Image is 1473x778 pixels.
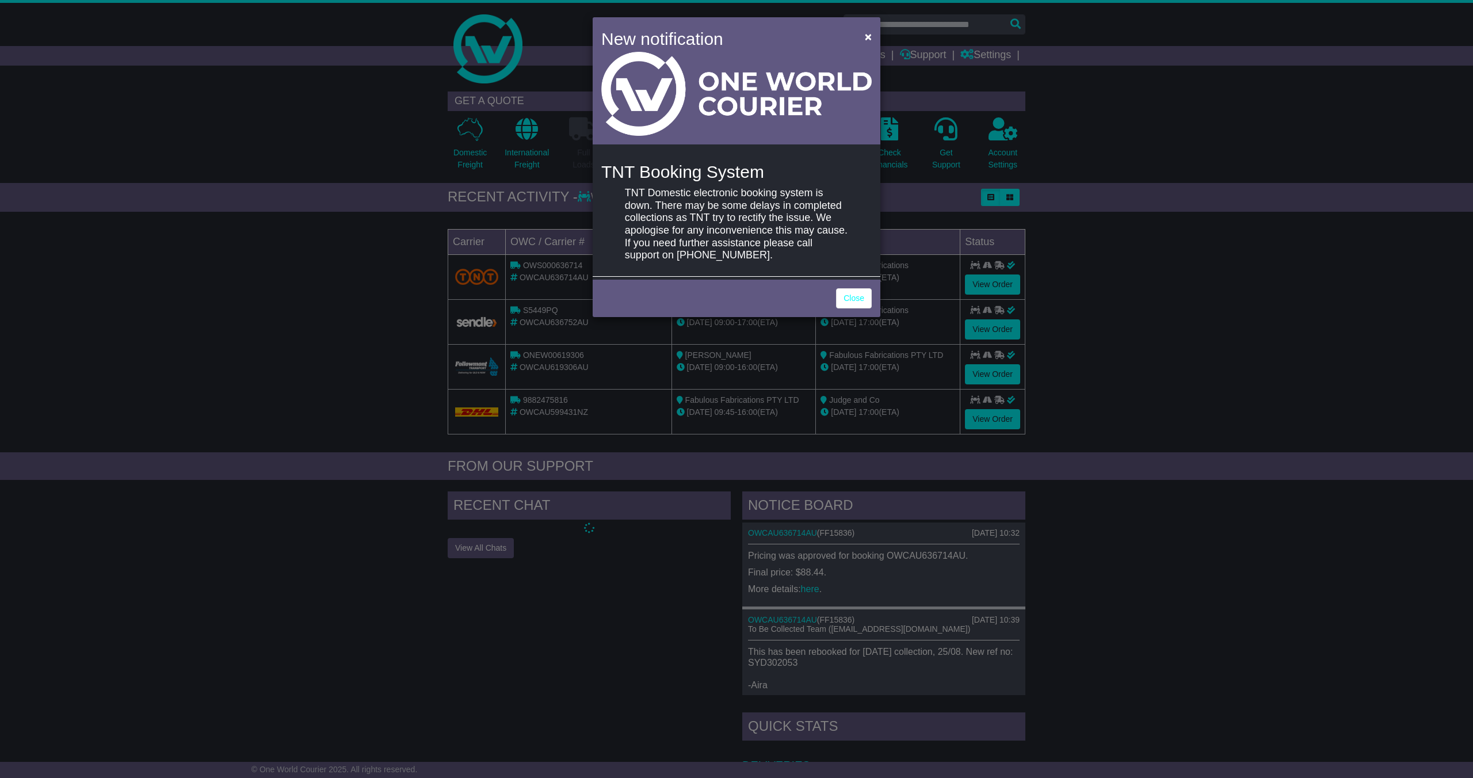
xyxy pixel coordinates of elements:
[859,25,877,48] button: Close
[601,52,872,136] img: Light
[601,162,872,181] h4: TNT Booking System
[865,30,872,43] span: ×
[601,26,848,52] h4: New notification
[836,288,872,308] a: Close
[625,187,848,262] p: TNT Domestic electronic booking system is down. There may be some delays in completed collections...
